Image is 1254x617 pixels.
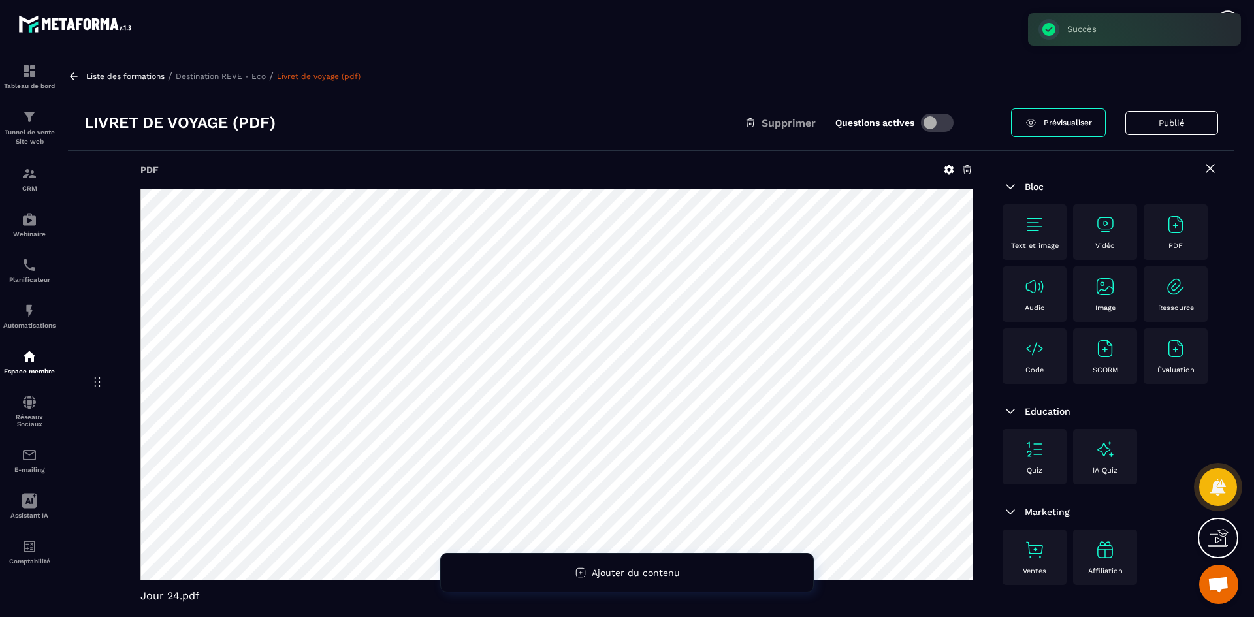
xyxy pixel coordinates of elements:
button: Publié [1125,111,1218,135]
a: Liste des formations [86,72,165,81]
img: arrow-down [1003,403,1018,419]
img: email [22,447,37,463]
h6: PDF [140,165,159,175]
img: automations [22,349,37,364]
span: Jour 24.pdf [140,590,973,602]
a: automationsautomationsEspace membre [3,339,56,385]
p: Audio [1025,304,1045,312]
span: Education [1025,406,1070,417]
p: Évaluation [1157,366,1195,374]
img: logo [18,12,136,36]
p: IA Quiz [1093,466,1117,475]
p: Affiliation [1088,567,1123,575]
span: / [168,70,172,82]
p: Espace membre [3,368,56,375]
p: Vidéo [1095,242,1115,250]
img: text-image no-wra [1024,214,1045,235]
img: automations [22,303,37,319]
img: formation [22,109,37,125]
a: formationformationCRM [3,156,56,202]
p: Assistant IA [3,512,56,519]
p: Text et image [1011,242,1059,250]
p: CRM [3,185,56,192]
img: text-image no-wra [1024,338,1045,359]
img: text-image no-wra [1024,439,1045,460]
a: accountantaccountantComptabilité [3,529,56,575]
a: Destination REVE - Eco [176,72,266,81]
p: PDF [1168,242,1183,250]
p: Tableau de bord [3,82,56,89]
span: Bloc [1025,182,1044,192]
span: / [269,70,274,82]
a: automationsautomationsAutomatisations [3,293,56,339]
p: E-mailing [3,466,56,473]
a: Assistant IA [3,483,56,529]
img: text-image no-wra [1024,276,1045,297]
img: text-image no-wra [1024,539,1045,560]
img: automations [22,212,37,227]
a: formationformationTunnel de vente Site web [3,99,56,156]
a: emailemailE-mailing [3,437,56,483]
a: Livret de voyage (pdf) [277,72,361,81]
p: Code [1025,366,1044,374]
div: Ouvrir le chat [1199,565,1238,604]
img: accountant [22,539,37,554]
p: Ressource [1158,304,1194,312]
span: Supprimer [762,117,816,129]
a: automationsautomationsWebinaire [3,202,56,247]
p: Quiz [1027,466,1042,475]
img: arrow-down [1003,504,1018,520]
label: Questions actives [835,118,914,128]
p: Tunnel de vente Site web [3,128,56,146]
h3: Livret de voyage (pdf) [84,112,276,133]
img: text-image [1095,439,1116,460]
span: Marketing [1025,507,1070,517]
img: scheduler [22,257,37,273]
img: text-image [1095,539,1116,560]
a: formationformationTableau de bord [3,54,56,99]
img: text-image no-wra [1095,214,1116,235]
p: Planificateur [3,276,56,283]
p: SCORM [1093,366,1118,374]
p: Automatisations [3,322,56,329]
img: text-image no-wra [1165,338,1186,359]
img: text-image no-wra [1095,338,1116,359]
p: Webinaire [3,230,56,238]
span: Prévisualiser [1044,118,1092,127]
img: arrow-down [1003,179,1018,195]
p: Comptabilité [3,558,56,565]
a: social-networksocial-networkRéseaux Sociaux [3,385,56,437]
img: social-network [22,394,37,410]
span: Ajouter du contenu [592,567,680,578]
p: Ventes [1023,567,1046,575]
img: text-image no-wra [1165,276,1186,297]
a: Prévisualiser [1011,108,1106,137]
img: formation [22,166,37,182]
img: text-image no-wra [1095,276,1116,297]
p: Réseaux Sociaux [3,413,56,428]
a: schedulerschedulerPlanificateur [3,247,56,293]
img: formation [22,63,37,79]
p: Image [1095,304,1116,312]
img: text-image no-wra [1165,214,1186,235]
